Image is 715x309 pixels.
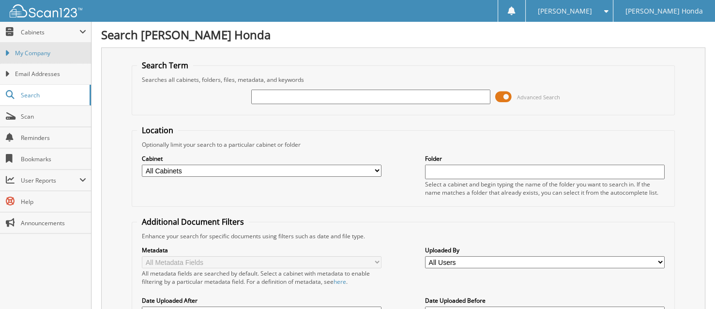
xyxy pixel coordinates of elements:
label: Uploaded By [425,246,665,254]
span: Search [21,91,85,99]
span: Email Addresses [15,70,86,78]
legend: Search Term [137,60,193,71]
label: Metadata [142,246,381,254]
span: Scan [21,112,86,121]
span: Bookmarks [21,155,86,163]
label: Date Uploaded After [142,296,381,305]
span: Reminders [21,134,86,142]
h1: Search [PERSON_NAME] Honda [101,27,705,43]
legend: Additional Document Filters [137,216,249,227]
legend: Location [137,125,178,136]
span: Cabinets [21,28,79,36]
a: here [334,278,346,286]
span: [PERSON_NAME] [538,8,592,14]
span: Help [21,198,86,206]
div: All metadata fields are searched by default. Select a cabinet with metadata to enable filtering b... [142,269,381,286]
span: My Company [15,49,86,58]
span: User Reports [21,176,79,185]
label: Date Uploaded Before [425,296,665,305]
span: [PERSON_NAME] Honda [625,8,703,14]
span: Advanced Search [517,93,560,101]
div: Select a cabinet and begin typing the name of the folder you want to search in. If the name match... [425,180,665,197]
label: Folder [425,154,665,163]
div: Searches all cabinets, folders, files, metadata, and keywords [137,76,669,84]
label: Cabinet [142,154,381,163]
img: scan123-logo-white.svg [10,4,82,17]
span: Announcements [21,219,86,227]
div: Optionally limit your search to a particular cabinet or folder [137,140,669,149]
div: Enhance your search for specific documents using filters such as date and file type. [137,232,669,240]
